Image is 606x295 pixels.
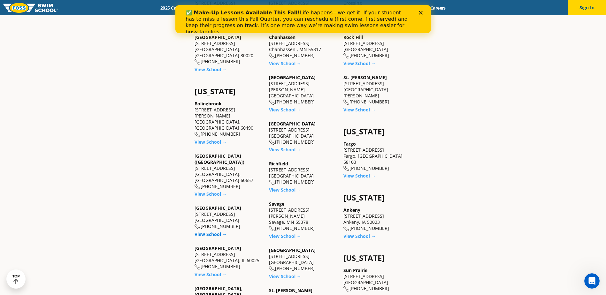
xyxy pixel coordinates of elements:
[269,74,316,80] a: [GEOGRAPHIC_DATA]
[269,233,301,239] a: View School →
[269,287,312,293] a: St. [PERSON_NAME]
[278,5,337,11] a: About [PERSON_NAME]
[404,5,425,11] a: Blog
[269,187,301,193] a: View School →
[343,267,367,273] a: Sun Prairie
[243,6,250,10] div: Close
[269,121,316,127] a: [GEOGRAPHIC_DATA]
[269,226,275,231] img: location-phone-o-icon.svg
[343,233,376,239] a: View School →
[269,266,275,272] img: location-phone-o-icon.svg
[269,161,288,167] a: Richfield
[195,205,241,211] a: [GEOGRAPHIC_DATA]
[343,127,411,136] h4: [US_STATE]
[195,271,227,277] a: View School →
[343,100,349,105] img: location-phone-o-icon.svg
[343,286,349,292] img: location-phone-o-icon.svg
[425,5,451,11] a: Careers
[584,273,600,289] iframe: Intercom live chat
[195,139,227,145] a: View School →
[343,253,411,262] h4: [US_STATE]
[3,3,58,13] img: FOSS Swim School Logo
[195,66,227,72] a: View School →
[195,191,227,197] a: View School →
[343,166,349,171] img: location-phone-o-icon.svg
[343,34,411,59] div: [STREET_ADDRESS] [GEOGRAPHIC_DATA] [PHONE_NUMBER]
[269,121,337,145] div: [STREET_ADDRESS] [GEOGRAPHIC_DATA] [PHONE_NUMBER]
[269,201,337,231] div: [STREET_ADDRESS][PERSON_NAME] Savage, MN 55378 [PHONE_NUMBER]
[343,107,376,113] a: View School →
[195,245,263,270] div: [STREET_ADDRESS] [GEOGRAPHIC_DATA], IL 60025 [PHONE_NUMBER]
[343,226,349,231] img: location-phone-o-icon.svg
[343,74,387,80] a: St. [PERSON_NAME]
[269,74,337,105] div: [STREET_ADDRESS][PERSON_NAME] [GEOGRAPHIC_DATA] [PHONE_NUMBER]
[195,205,263,230] div: [STREET_ADDRESS] [GEOGRAPHIC_DATA] [PHONE_NUMBER]
[343,193,411,202] h4: [US_STATE]
[269,201,284,207] a: Savage
[269,161,337,185] div: [STREET_ADDRESS] [GEOGRAPHIC_DATA] [PHONE_NUMBER]
[343,207,360,213] a: Ankeny
[269,53,275,59] img: location-phone-o-icon.svg
[222,5,278,11] a: Swim Path® Program
[195,5,222,11] a: Schools
[12,274,20,284] div: TOP
[343,53,349,59] img: location-phone-o-icon.svg
[195,224,201,230] img: location-phone-o-icon.svg
[343,34,363,40] a: Rock Hill
[175,5,431,33] iframe: Intercom live chat banner
[343,74,411,105] div: [STREET_ADDRESS] [GEOGRAPHIC_DATA][PERSON_NAME] [PHONE_NUMBER]
[195,245,241,251] a: [GEOGRAPHIC_DATA]
[195,132,201,137] img: location-phone-o-icon.svg
[269,34,337,59] div: [STREET_ADDRESS] Chanhassen , MN 55317 [PHONE_NUMBER]
[195,34,263,65] div: [STREET_ADDRESS] [GEOGRAPHIC_DATA], [GEOGRAPHIC_DATA] 80020 [PHONE_NUMBER]
[269,247,316,253] a: [GEOGRAPHIC_DATA]
[269,147,301,153] a: View School →
[10,4,125,11] b: ✅ Make-Up Lessons Available This Fall!
[343,141,411,171] div: [STREET_ADDRESS] Fargo, [GEOGRAPHIC_DATA] 58103 [PHONE_NUMBER]
[195,264,201,270] img: location-phone-o-icon.svg
[269,247,337,272] div: [STREET_ADDRESS] [GEOGRAPHIC_DATA] [PHONE_NUMBER]
[269,34,295,40] a: Chanhassen
[195,59,201,65] img: location-phone-o-icon.svg
[155,5,195,11] a: 2025 Calendar
[343,60,376,66] a: View School →
[269,180,275,185] img: location-phone-o-icon.svg
[195,153,244,165] a: [GEOGRAPHIC_DATA] ([GEOGRAPHIC_DATA])
[269,273,301,279] a: View School →
[195,101,263,137] div: [STREET_ADDRESS][PERSON_NAME] [GEOGRAPHIC_DATA], [GEOGRAPHIC_DATA] 60490 [PHONE_NUMBER]
[10,4,235,30] div: Life happens—we get it. If your student has to miss a lesson this Fall Quarter, you can reschedul...
[343,207,411,231] div: [STREET_ADDRESS] Ankeny, IA 50023 [PHONE_NUMBER]
[343,267,411,292] div: [STREET_ADDRESS] [GEOGRAPHIC_DATA] [PHONE_NUMBER]
[195,184,201,189] img: location-phone-o-icon.svg
[195,87,263,96] h4: [US_STATE]
[195,34,241,40] a: [GEOGRAPHIC_DATA]
[269,107,301,113] a: View School →
[343,141,356,147] a: Fargo
[195,231,227,237] a: View School →
[337,5,405,11] a: Swim Like [PERSON_NAME]
[269,140,275,145] img: location-phone-o-icon.svg
[195,153,263,190] div: [STREET_ADDRESS] [GEOGRAPHIC_DATA], [GEOGRAPHIC_DATA] 60657 [PHONE_NUMBER]
[269,60,301,66] a: View School →
[195,101,222,107] a: Bolingbrook
[343,173,376,179] a: View School →
[269,100,275,105] img: location-phone-o-icon.svg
